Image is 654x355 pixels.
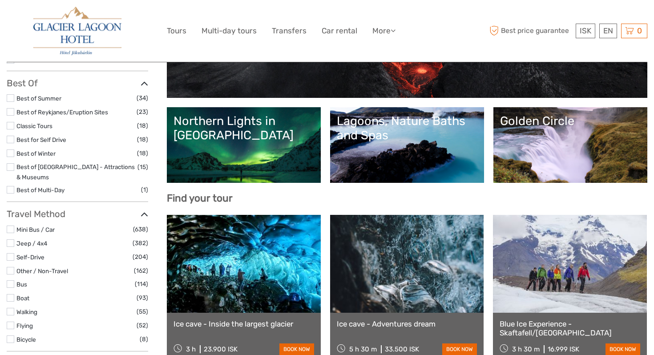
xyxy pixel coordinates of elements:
a: Lagoons, Nature Baths and Spas [337,114,477,176]
span: (638) [133,224,148,234]
span: (52) [137,320,148,331]
a: Tours [167,24,186,37]
span: 5 h 30 m [349,345,377,353]
span: (18) [137,134,148,145]
span: Best price guarantee [487,24,573,38]
div: 33.500 ISK [385,345,419,353]
a: Classic Tours [16,122,52,129]
a: Other / Non-Travel [16,267,68,274]
span: (18) [137,148,148,158]
span: (18) [137,121,148,131]
span: (15) [137,162,148,172]
span: (23) [137,107,148,117]
span: (1) [141,185,148,195]
div: Northern Lights in [GEOGRAPHIC_DATA] [174,114,314,143]
a: Flying [16,322,33,329]
a: Ice cave - Adventures dream [337,319,477,328]
a: Best for Self Drive [16,136,66,143]
a: Transfers [272,24,307,37]
a: Best of Multi-Day [16,186,65,194]
a: Car rental [322,24,357,37]
a: Blue Ice Experience - Skaftafell/[GEOGRAPHIC_DATA] [500,319,640,338]
a: Northern Lights in [GEOGRAPHIC_DATA] [174,114,314,176]
img: 2790-86ba44ba-e5e5-4a53-8ab7-28051417b7bc_logo_big.jpg [33,7,121,55]
a: Best of Reykjanes/Eruption Sites [16,109,108,116]
a: Best of [GEOGRAPHIC_DATA] - Attractions & Museums [16,163,135,181]
a: Jeep / 4x4 [16,240,47,247]
span: (204) [133,252,148,262]
span: (114) [135,279,148,289]
span: (34) [137,93,148,103]
div: EN [599,24,617,38]
span: 0 [636,26,643,35]
a: Ice cave - Inside the largest glacier [174,319,314,328]
b: Find your tour [167,192,233,204]
h3: Travel Method [7,209,148,219]
span: ISK [580,26,591,35]
a: Private tours [16,56,52,63]
div: Lagoons, Nature Baths and Spas [337,114,477,143]
a: Best of Summer [16,95,61,102]
div: Golden Circle [500,114,641,128]
a: Mini Bus / Car [16,226,55,233]
a: book now [442,343,477,355]
a: Golden Circle [500,114,641,176]
span: (55) [137,307,148,317]
span: (8) [140,334,148,344]
a: Boat [16,294,29,302]
div: 16.999 ISK [548,345,579,353]
h3: Best Of [7,78,148,89]
a: book now [279,343,314,355]
a: Bicycle [16,336,36,343]
a: Best of Winter [16,150,56,157]
span: 3 h 30 m [512,345,540,353]
div: 23.900 ISK [204,345,238,353]
a: Self-Drive [16,254,44,261]
a: book now [606,343,640,355]
a: Multi-day tours [202,24,257,37]
a: More [372,24,396,37]
a: Bus [16,281,27,288]
span: (382) [133,238,148,248]
span: (93) [137,293,148,303]
span: 3 h [186,345,196,353]
a: Walking [16,308,37,315]
span: (162) [134,266,148,276]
